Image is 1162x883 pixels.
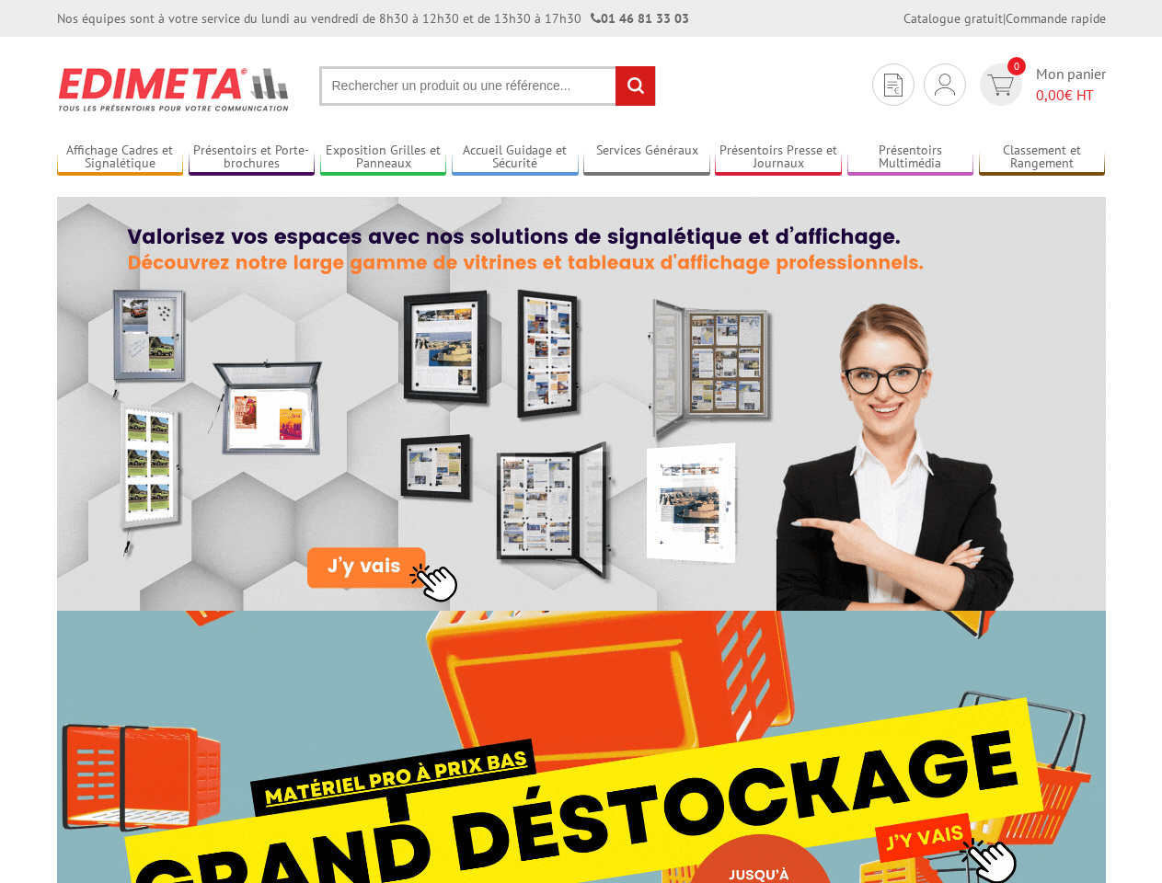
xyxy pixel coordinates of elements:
[1007,57,1026,75] span: 0
[1036,85,1106,106] span: € HT
[715,143,842,173] a: Présentoirs Presse et Journaux
[847,143,974,173] a: Présentoirs Multimédia
[583,143,710,173] a: Services Généraux
[319,66,656,106] input: Rechercher un produit ou une référence...
[189,143,316,173] a: Présentoirs et Porte-brochures
[987,75,1014,96] img: devis rapide
[591,10,689,27] strong: 01 46 81 33 03
[903,10,1003,27] a: Catalogue gratuit
[979,143,1106,173] a: Classement et Rangement
[1036,63,1106,106] span: Mon panier
[320,143,447,173] a: Exposition Grilles et Panneaux
[616,66,655,106] input: rechercher
[903,9,1106,28] div: |
[57,55,292,123] img: Présentoir, panneau, stand - Edimeta - PLV, affichage, mobilier bureau, entreprise
[1006,10,1106,27] a: Commande rapide
[975,63,1106,106] a: devis rapide 0 Mon panier 0,00€ HT
[452,143,579,173] a: Accueil Guidage et Sécurité
[935,74,955,96] img: devis rapide
[1036,86,1064,104] span: 0,00
[57,143,184,173] a: Affichage Cadres et Signalétique
[884,74,903,97] img: devis rapide
[57,9,689,28] div: Nos équipes sont à votre service du lundi au vendredi de 8h30 à 12h30 et de 13h30 à 17h30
